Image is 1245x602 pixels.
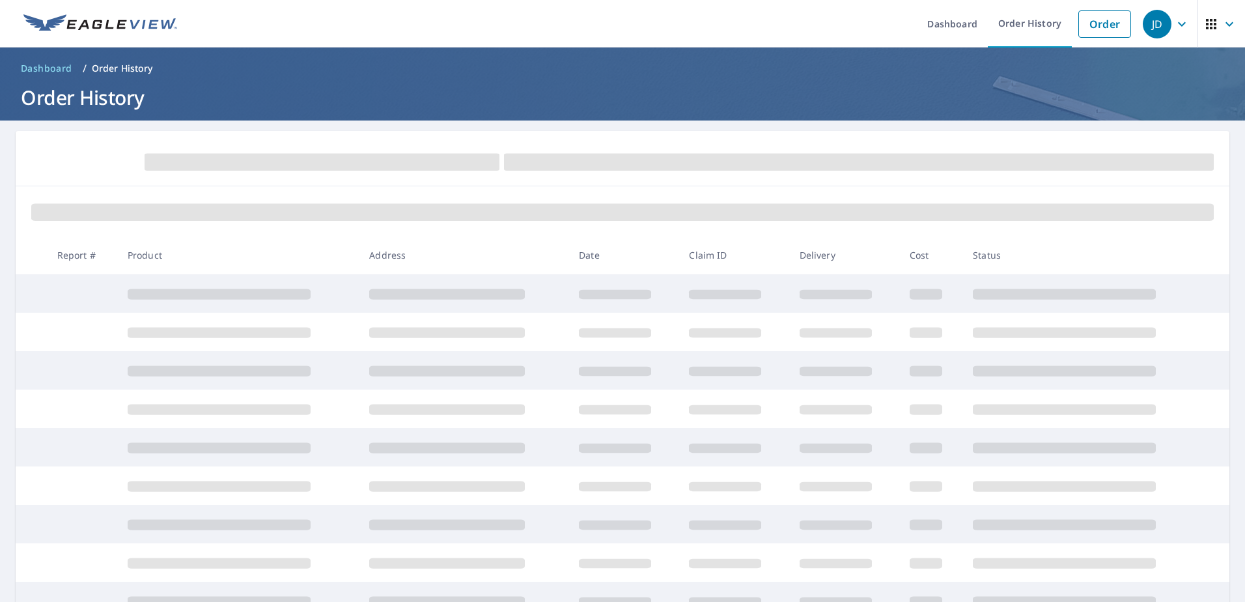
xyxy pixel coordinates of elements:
th: Date [568,236,678,274]
th: Product [117,236,359,274]
div: JD [1143,10,1171,38]
img: EV Logo [23,14,177,34]
th: Cost [899,236,962,274]
a: Dashboard [16,58,77,79]
h1: Order History [16,84,1229,111]
th: Claim ID [678,236,789,274]
span: Dashboard [21,62,72,75]
th: Report # [47,236,117,274]
th: Status [962,236,1205,274]
li: / [83,61,87,76]
p: Order History [92,62,153,75]
th: Address [359,236,568,274]
nav: breadcrumb [16,58,1229,79]
a: Order [1078,10,1131,38]
th: Delivery [789,236,899,274]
